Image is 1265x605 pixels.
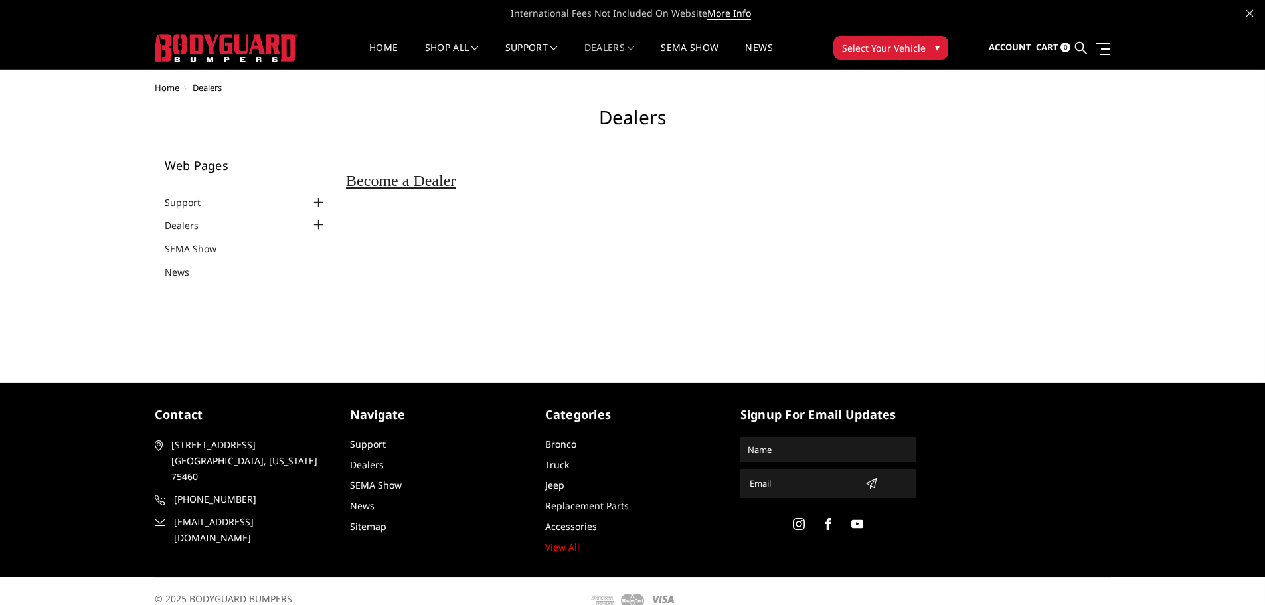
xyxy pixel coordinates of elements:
h1: Dealers [155,106,1111,139]
input: Name [742,439,914,460]
a: News [350,499,375,512]
span: © 2025 BODYGUARD BUMPERS [155,592,292,605]
h5: Web Pages [165,159,327,171]
a: Become a Dealer [346,176,456,189]
button: Select Your Vehicle [833,36,948,60]
a: SEMA Show [350,479,402,491]
a: News [745,43,772,69]
span: Become a Dealer [346,172,456,189]
a: Jeep [545,479,564,491]
a: Cart 0 [1036,30,1070,66]
span: Account [989,41,1031,53]
a: Accessories [545,520,597,533]
span: [EMAIL_ADDRESS][DOMAIN_NAME] [174,514,328,546]
a: More Info [707,7,751,20]
img: BODYGUARD BUMPERS [155,34,297,62]
span: ▾ [935,41,940,54]
a: SEMA Show [661,43,718,69]
a: [EMAIL_ADDRESS][DOMAIN_NAME] [155,514,330,546]
a: Support [505,43,558,69]
a: Account [989,30,1031,66]
span: Cart [1036,41,1058,53]
a: Support [350,438,386,450]
h5: contact [155,406,330,424]
h5: Navigate [350,406,525,424]
h5: Categories [545,406,720,424]
a: Dealers [584,43,635,69]
h5: signup for email updates [740,406,916,424]
span: 0 [1060,43,1070,52]
a: Dealers [350,458,384,471]
a: Support [165,195,217,209]
span: Dealers [193,82,222,94]
a: Bronco [545,438,576,450]
a: [PHONE_NUMBER] [155,491,330,507]
input: Email [744,473,860,494]
a: Home [155,82,179,94]
span: Select Your Vehicle [842,41,926,55]
a: Replacement Parts [545,499,629,512]
a: News [165,265,206,279]
a: Dealers [165,218,215,232]
a: Sitemap [350,520,386,533]
a: Truck [545,458,569,471]
a: SEMA Show [165,242,233,256]
a: View All [545,541,580,553]
span: [STREET_ADDRESS] [GEOGRAPHIC_DATA], [US_STATE] 75460 [171,437,325,485]
span: [PHONE_NUMBER] [174,491,328,507]
a: shop all [425,43,479,69]
a: Home [369,43,398,69]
